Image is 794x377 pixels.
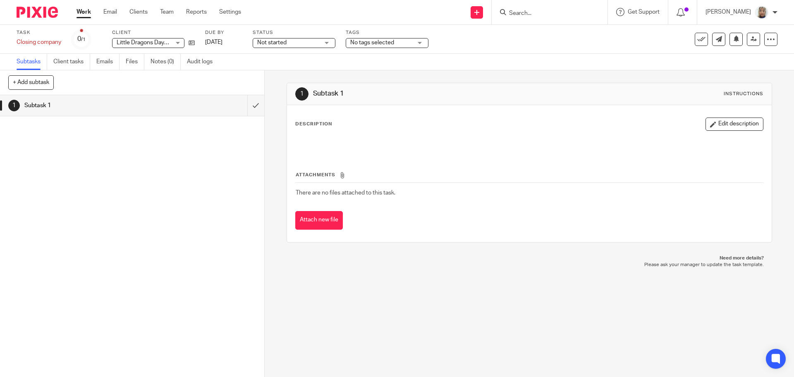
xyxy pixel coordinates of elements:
p: Description [295,121,332,127]
span: Attachments [296,173,335,177]
span: There are no files attached to this task. [296,190,395,196]
button: + Add subtask [8,75,54,89]
label: Status [253,29,335,36]
div: 0 [77,34,86,44]
h1: Subtask 1 [24,99,167,112]
label: Client [112,29,195,36]
a: Subtasks [17,54,47,70]
a: Team [160,8,174,16]
img: Pixie [17,7,58,18]
div: Instructions [724,91,763,97]
h1: Subtask 1 [313,89,547,98]
span: Not started [257,40,287,46]
span: Get Support [628,9,660,15]
span: [DATE] [205,39,222,45]
div: Closing company [17,38,61,46]
p: [PERSON_NAME] [706,8,751,16]
a: Audit logs [187,54,219,70]
button: Attach new file [295,211,343,230]
label: Task [17,29,61,36]
img: Sara%20Zdj%C4%99cie%20.jpg [755,6,768,19]
div: 1 [295,87,309,101]
div: 1 [8,100,20,111]
a: Email [103,8,117,16]
a: Work [77,8,91,16]
span: No tags selected [350,40,394,46]
a: Client tasks [53,54,90,70]
span: Little Dragons Daycare Ltd [117,40,186,46]
a: Notes (0) [151,54,181,70]
a: Emails [96,54,120,70]
small: /1 [81,37,86,42]
button: Edit description [706,118,763,131]
a: Settings [219,8,241,16]
label: Due by [205,29,242,36]
a: Reports [186,8,207,16]
p: Need more details? [295,255,763,262]
a: Files [126,54,144,70]
p: Please ask your manager to update the task template. [295,262,763,268]
input: Search [508,10,583,17]
label: Tags [346,29,428,36]
a: Clients [129,8,148,16]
